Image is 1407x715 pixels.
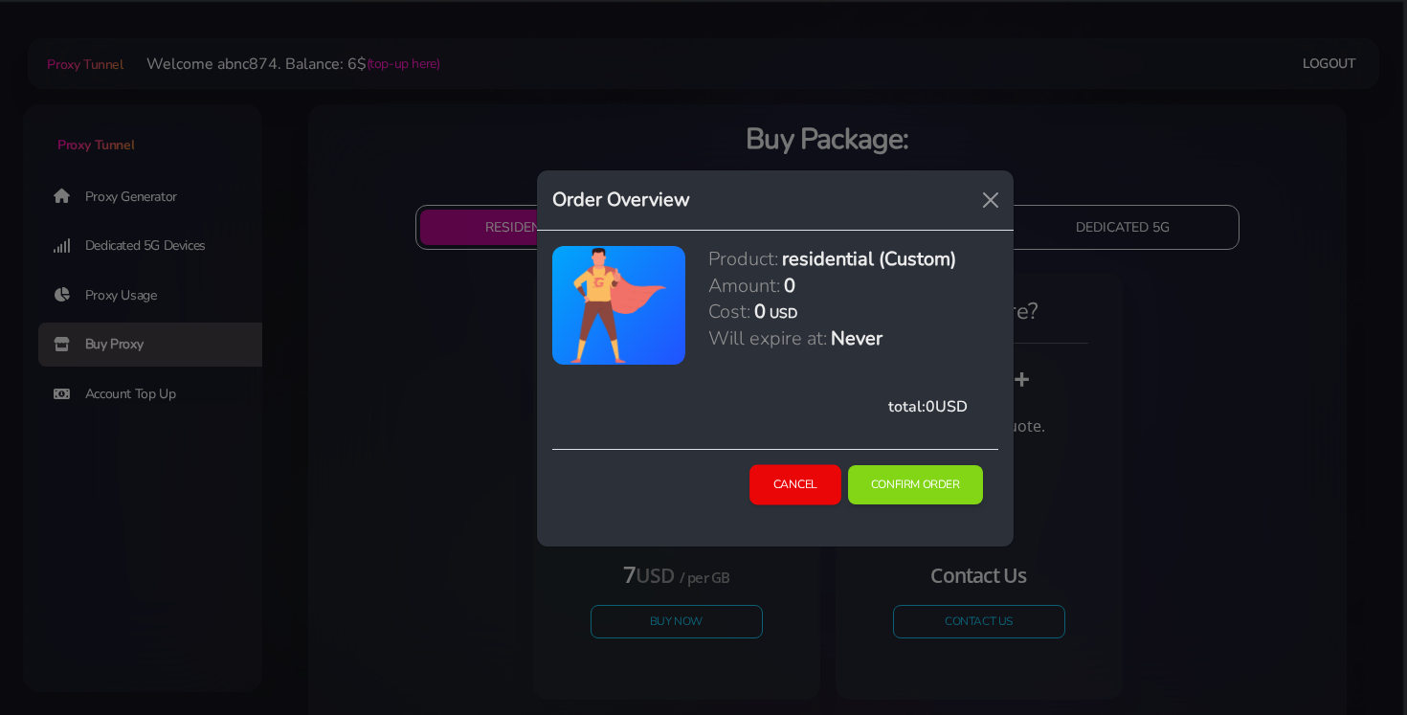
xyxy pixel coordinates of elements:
[708,325,827,351] h5: Will expire at:
[1314,622,1383,691] iframe: Webchat Widget
[749,465,840,505] button: Cancel
[552,186,690,214] h5: Order Overview
[708,299,750,324] h5: Cost:
[831,325,882,351] h5: Never
[784,273,795,299] h5: 0
[888,396,968,417] span: total: USD
[770,304,797,323] h6: USD
[975,185,1006,215] button: Close
[926,396,935,417] span: 0
[848,465,983,504] button: Confirm Order
[569,246,668,365] img: antenna.png
[754,299,766,324] h5: 0
[708,273,780,299] h5: Amount:
[782,246,956,272] h5: residential (Custom)
[708,246,778,272] h5: Product:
